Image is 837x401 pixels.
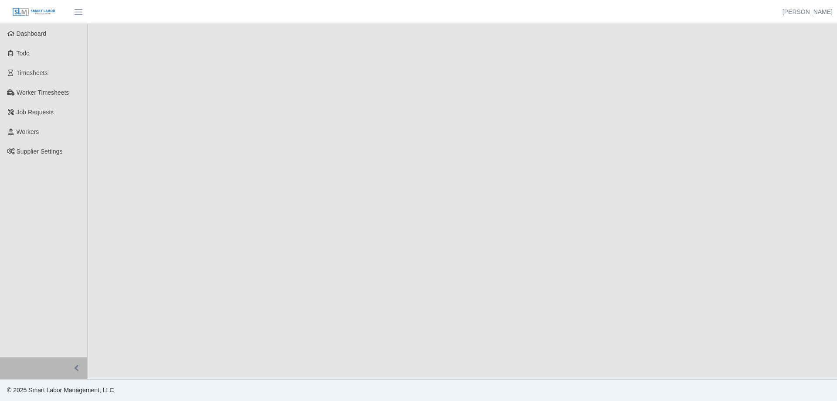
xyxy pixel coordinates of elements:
[17,50,30,57] span: Todo
[17,69,48,76] span: Timesheets
[17,109,54,116] span: Job Requests
[783,7,833,17] a: [PERSON_NAME]
[17,89,69,96] span: Worker Timesheets
[17,148,63,155] span: Supplier Settings
[17,128,39,135] span: Workers
[17,30,47,37] span: Dashboard
[12,7,56,17] img: SLM Logo
[7,387,114,394] span: © 2025 Smart Labor Management, LLC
